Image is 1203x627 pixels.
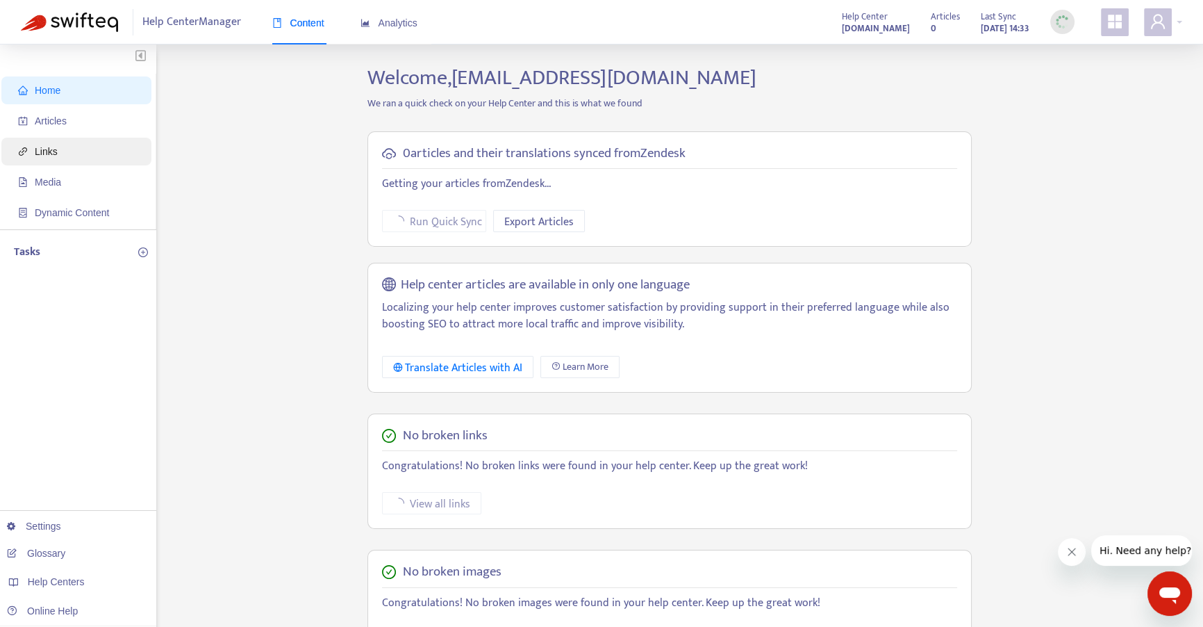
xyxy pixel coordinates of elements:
[981,9,1016,24] span: Last Sync
[842,20,910,36] a: [DOMAIN_NAME]
[18,85,28,95] span: home
[842,21,910,36] strong: [DOMAIN_NAME]
[403,428,488,444] h5: No broken links
[7,521,61,532] a: Settings
[35,85,60,96] span: Home
[382,565,396,579] span: check-circle
[842,9,888,24] span: Help Center
[403,146,686,162] h5: 0 articles and their translations synced from Zendesk
[981,21,1029,36] strong: [DATE] 14:33
[493,210,585,232] button: Export Articles
[1091,535,1192,566] iframe: Message from company
[931,9,960,24] span: Articles
[931,21,936,36] strong: 0
[14,244,40,261] p: Tasks
[410,213,482,231] span: Run Quick Sync
[382,147,396,161] span: cloud-sync
[272,18,282,28] span: book
[382,210,486,232] button: Run Quick Sync
[410,496,470,513] span: View all links
[1106,13,1123,30] span: appstore
[563,359,608,375] span: Learn More
[504,213,574,231] span: Export Articles
[382,458,957,475] p: Congratulations! No broken links were found in your help center. Keep up the great work!
[393,215,404,227] span: loading
[35,177,61,188] span: Media
[382,277,396,293] span: global
[1054,13,1071,31] img: sync_loading.0b5143dde30e3a21642e.gif
[18,177,28,187] span: file-image
[382,492,481,514] button: View all links
[142,9,241,35] span: Help Center Manager
[35,146,58,157] span: Links
[35,207,109,218] span: Dynamic Content
[360,17,417,28] span: Analytics
[1147,571,1192,616] iframe: Button to launch messaging window
[382,176,957,193] p: Getting your articles from Zendesk ...
[35,115,67,127] span: Articles
[272,17,324,28] span: Content
[393,498,404,509] span: loading
[540,356,620,378] a: Learn More
[28,576,85,587] span: Help Centers
[1150,13,1166,30] span: user
[1058,538,1086,566] iframe: Close message
[382,429,396,443] span: check-circle
[18,147,28,156] span: link
[360,18,370,28] span: area-chart
[393,359,523,377] div: Translate Articles with AI
[357,96,982,111] p: We ran a quick check on your Help Center and this is what we found
[382,300,957,333] p: Localizing your help center improves customer satisfaction by providing support in their preferre...
[18,208,28,218] span: container
[138,247,148,257] span: plus-circle
[403,564,501,580] h5: No broken images
[7,605,78,617] a: Online Help
[367,60,756,95] span: Welcome, [EMAIL_ADDRESS][DOMAIN_NAME]
[382,595,957,612] p: Congratulations! No broken images were found in your help center. Keep up the great work!
[7,548,65,559] a: Glossary
[21,13,118,32] img: Swifteq
[401,277,690,293] h5: Help center articles are available in only one language
[382,356,534,378] button: Translate Articles with AI
[18,116,28,126] span: account-book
